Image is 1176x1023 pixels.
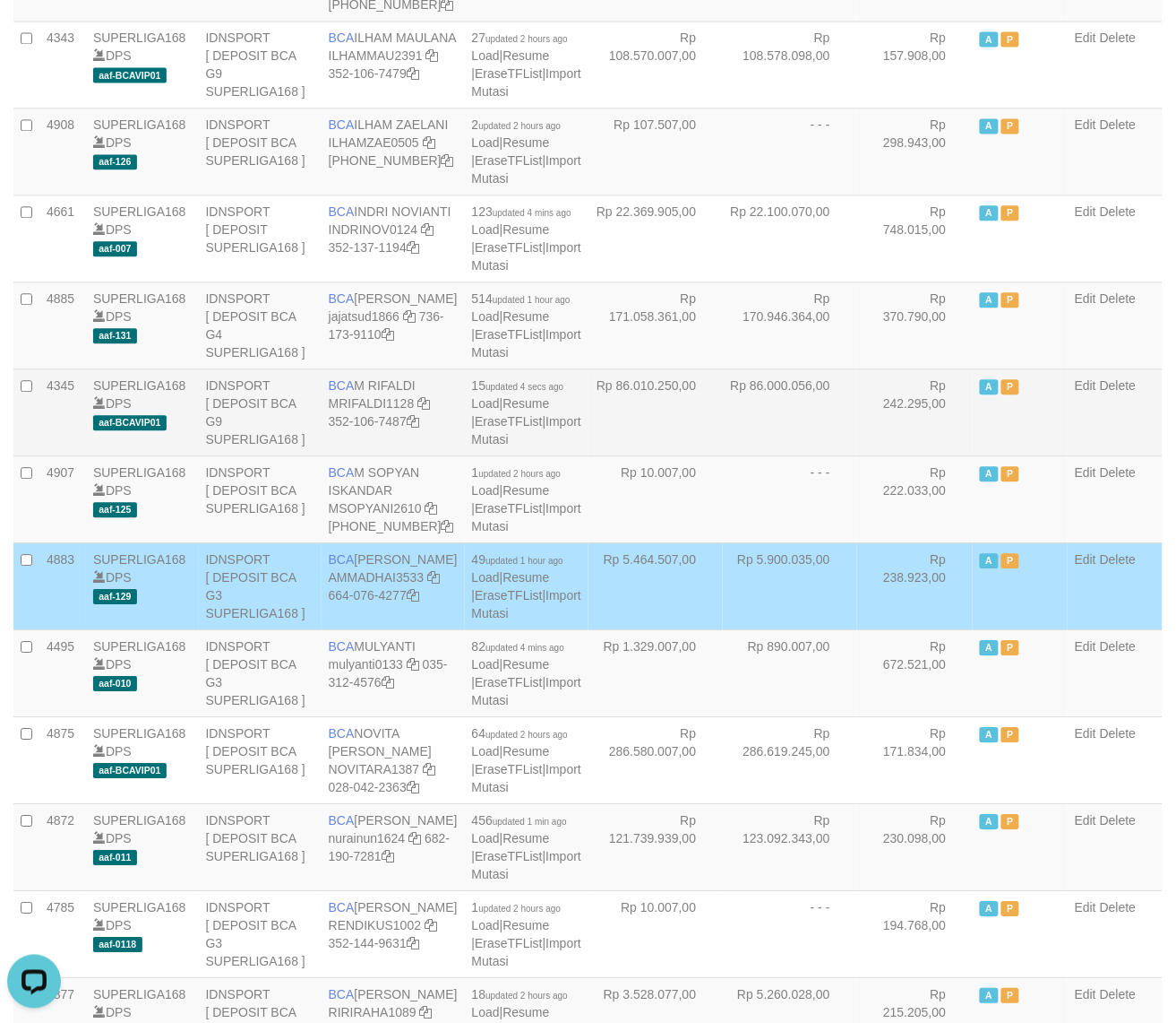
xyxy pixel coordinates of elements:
a: Import Mutasi [472,66,581,99]
span: 15 [472,378,564,393]
a: Import Mutasi [472,327,581,360]
a: EraseTFList [475,66,542,81]
span: BCA [329,204,355,219]
td: 4495 [39,629,86,716]
td: Rp 222.033,00 [857,455,974,542]
a: Load [472,1005,500,1019]
td: DPS [86,282,199,368]
a: Resume [502,744,549,759]
a: EraseTFList [475,675,542,689]
a: NOVITARA1387 [329,762,420,776]
a: Delete [1100,378,1136,393]
a: EraseTFList [475,240,542,255]
a: Delete [1100,291,1136,306]
a: SUPERLIGA168 [93,204,186,219]
span: Paused [1001,988,1019,1003]
a: Resume [502,831,549,845]
a: Load [472,396,500,411]
span: | | | [472,291,581,360]
span: updated 2 hours ago [485,991,568,1001]
a: Edit [1075,813,1096,828]
a: nurainun1624 [329,831,406,845]
a: Delete [1100,900,1136,915]
td: Rp 890.007,00 [723,629,856,716]
a: jajatsud1866 [329,309,399,324]
span: 514 [472,291,571,306]
a: Delete [1100,987,1136,1001]
td: IDNSPORT [ DEPOSIT BCA SUPERLIGA168 ] [199,108,322,195]
a: Edit [1075,900,1096,915]
a: Import Mutasi [472,675,581,707]
span: Paused [1001,814,1019,829]
a: SUPERLIGA168 [93,378,186,393]
span: 1 [472,465,562,480]
span: updated 4 mins ago [493,208,571,218]
a: Copy 0353124576 to clipboard [382,675,394,689]
td: 4345 [39,368,86,455]
span: 2 [472,117,562,132]
a: Edit [1075,378,1096,393]
td: Rp 230.098,00 [857,803,974,890]
td: - - - [723,455,856,542]
a: Resume [502,48,549,63]
a: Edit [1075,465,1096,480]
a: Copy AMMADHAI3533 to clipboard [427,570,440,585]
a: Copy 3521067487 to clipboard [407,414,419,429]
span: BCA [329,552,355,567]
a: Copy ILHAMMAU2391 to clipboard [426,48,439,63]
td: Rp 86.000.056,00 [723,368,856,455]
a: Edit [1075,204,1096,219]
span: aaf-125 [93,502,137,517]
a: Load [472,483,500,498]
span: Active [980,118,998,134]
span: Active [980,292,998,308]
td: 4785 [39,890,86,977]
td: Rp 171.058.361,00 [588,282,723,368]
a: Edit [1075,117,1096,132]
a: Delete [1100,552,1136,567]
a: AMMADHAI3533 [329,570,425,585]
a: Delete [1100,726,1136,741]
span: Active [980,205,998,221]
span: | | | [472,204,581,273]
button: Open LiveChat chat widget [7,7,61,61]
span: 1 [472,900,562,915]
span: Paused [1001,292,1019,308]
td: 4883 [39,542,86,629]
td: Rp 171.834,00 [857,716,974,803]
a: Copy MSOPYANI2610 to clipboard [425,501,438,516]
a: EraseTFList [475,762,542,776]
td: M SOPYAN ISKANDAR [PHONE_NUMBER] [322,455,465,542]
span: Active [980,31,998,47]
a: Resume [502,570,549,585]
span: | | | [472,639,581,707]
td: IDNSPORT [ DEPOSIT BCA G3 SUPERLIGA168 ] [199,890,322,977]
span: BCA [329,726,355,741]
td: Rp 108.578.098,00 [723,21,856,108]
a: INDRINOV0124 [329,222,418,237]
a: EraseTFList [475,849,542,863]
a: Edit [1075,291,1096,306]
td: Rp 22.100.070,00 [723,195,856,282]
a: Import Mutasi [472,936,581,968]
span: Paused [1001,31,1019,47]
a: SUPERLIGA168 [93,900,186,915]
td: Rp 157.908,00 [857,21,974,108]
td: Rp 748.015,00 [857,195,974,282]
span: aaf-126 [93,154,137,169]
a: Copy 3521067479 to clipboard [407,66,419,81]
a: Copy ILHAMZAE0505 to clipboard [423,135,435,150]
span: updated 1 hour ago [493,295,571,305]
td: IDNSPORT [ DEPOSIT BCA SUPERLIGA168 ] [199,803,322,890]
span: BCA [329,900,355,915]
a: SUPERLIGA168 [93,987,186,1001]
a: Copy 3521371194 to clipboard [407,240,419,255]
a: Copy mulyanti0133 to clipboard [407,657,419,672]
td: Rp 170.946.364,00 [723,282,856,368]
a: EraseTFList [475,588,542,603]
span: 27 [472,30,568,45]
a: Resume [502,918,549,932]
a: Delete [1100,813,1136,828]
span: Paused [1001,379,1019,394]
a: Load [472,831,500,845]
